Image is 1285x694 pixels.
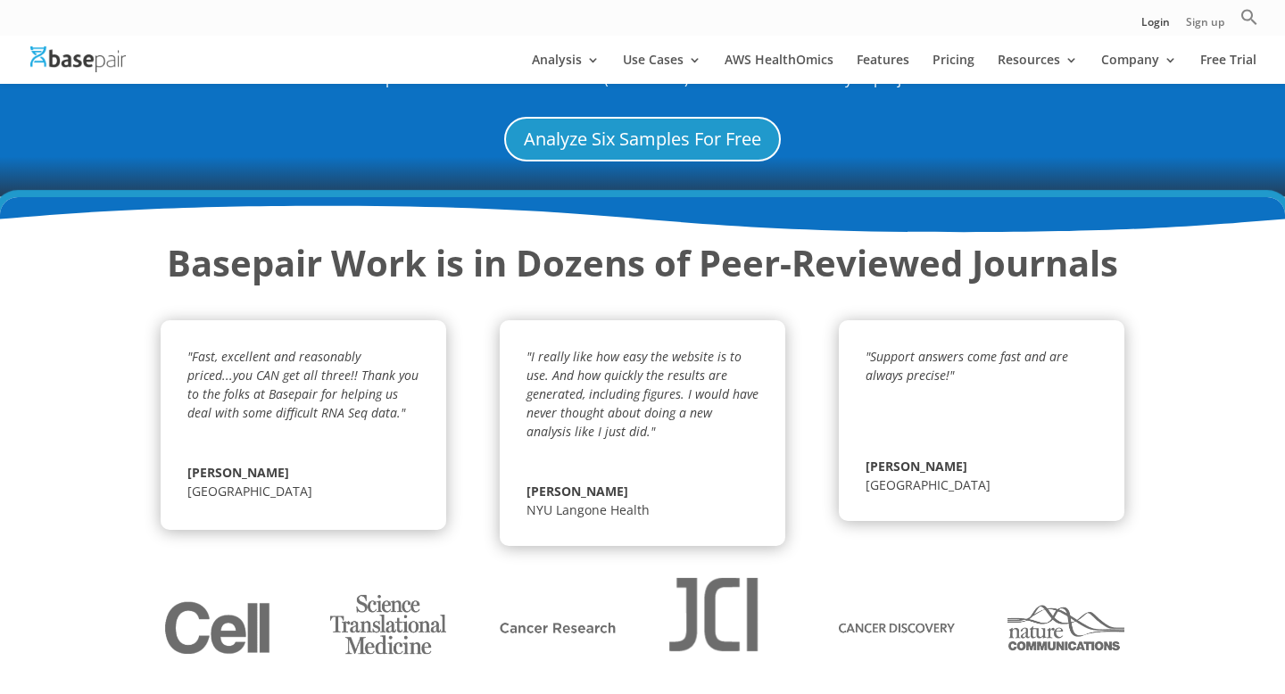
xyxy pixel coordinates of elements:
[526,482,759,500] span: [PERSON_NAME]
[1196,605,1264,673] iframe: Drift Widget Chat Controller
[933,54,974,84] a: Pricing
[857,54,909,84] a: Features
[1240,8,1258,26] svg: Search
[532,54,600,84] a: Analysis
[1101,54,1177,84] a: Company
[526,501,650,518] span: NYU Langone Health
[1141,17,1170,36] a: Login
[866,348,1068,384] em: "Support answers come fast and are always precise!"
[30,46,126,72] img: Basepair
[167,238,1118,287] strong: Basepair Work is in Dozens of Peer-Reviewed Journals
[504,117,781,161] a: Analyze Six Samples For Free
[1200,54,1256,84] a: Free Trial
[1186,17,1224,36] a: Sign up
[866,457,1098,475] span: [PERSON_NAME]
[725,54,833,84] a: AWS HealthOmics
[526,348,759,440] em: "I really like how easy the website is to use. And how quickly the results are generated, includi...
[866,476,991,493] span: [GEOGRAPHIC_DATA]
[1240,8,1258,36] a: Search Icon Link
[187,348,419,421] em: "Fast, excellent and reasonably priced...you CAN get all three!! Thank you to the folks at Basepa...
[623,54,701,84] a: Use Cases
[187,483,312,500] span: [GEOGRAPHIC_DATA]
[998,54,1078,84] a: Resources
[187,463,419,482] span: [PERSON_NAME]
